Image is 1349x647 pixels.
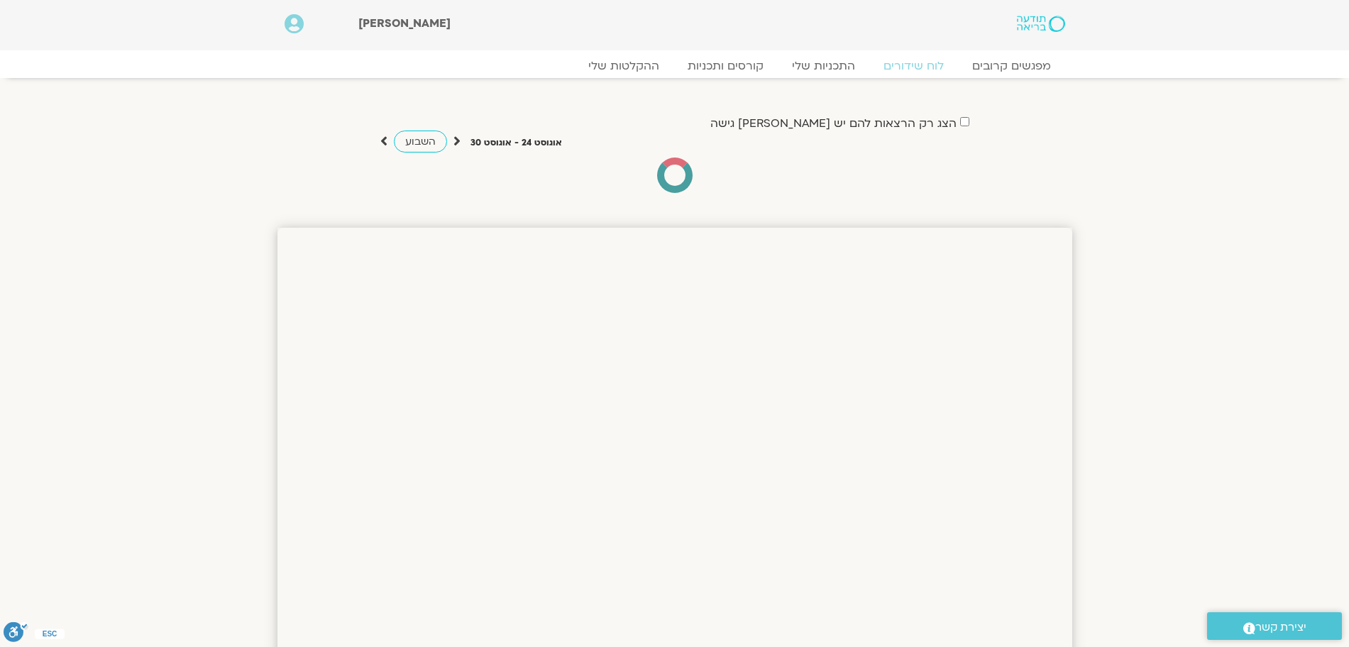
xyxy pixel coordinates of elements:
[673,59,778,73] a: קורסים ותכניות
[1207,612,1342,640] a: יצירת קשר
[710,117,957,130] label: הצג רק הרצאות להם יש [PERSON_NAME] גישה
[358,16,451,31] span: [PERSON_NAME]
[285,59,1065,73] nav: Menu
[394,131,447,153] a: השבוע
[470,136,562,150] p: אוגוסט 24 - אוגוסט 30
[1255,618,1306,637] span: יצירת קשר
[574,59,673,73] a: ההקלטות שלי
[405,135,436,148] span: השבוע
[958,59,1065,73] a: מפגשים קרובים
[778,59,869,73] a: התכניות שלי
[869,59,958,73] a: לוח שידורים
